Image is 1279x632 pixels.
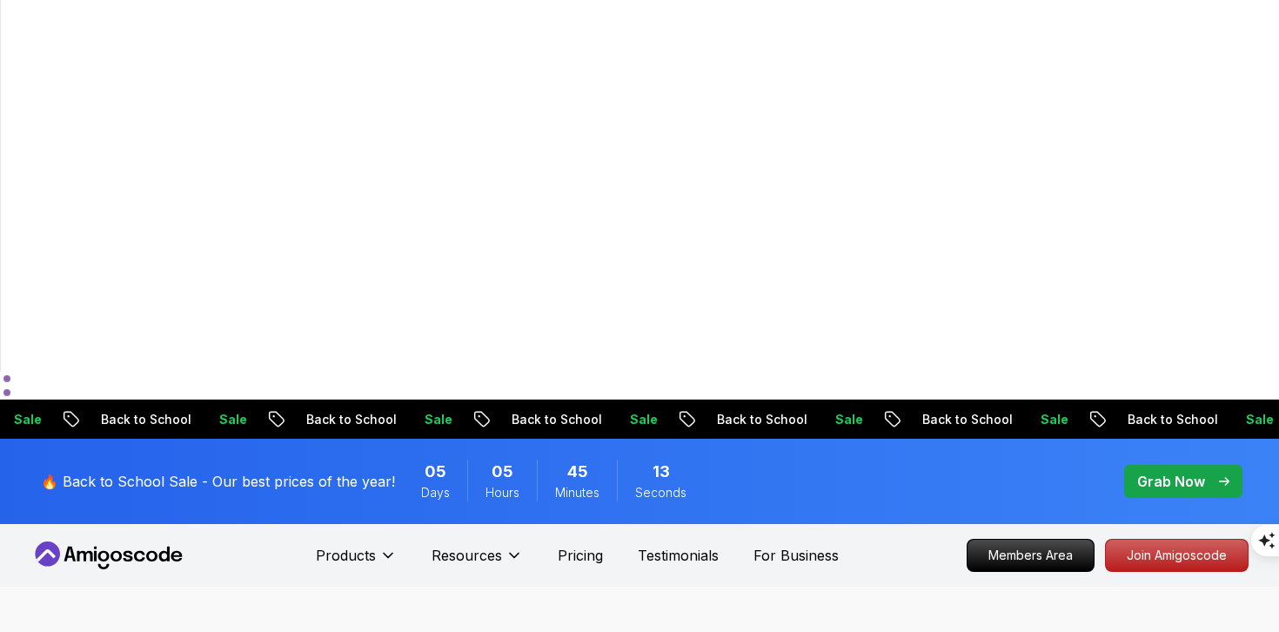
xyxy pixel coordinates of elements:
[567,460,588,484] span: 45 Minutes
[316,545,376,566] p: Products
[421,484,450,501] span: Days
[635,484,686,501] span: Seconds
[485,484,519,501] span: Hours
[638,545,719,566] a: Testimonials
[820,411,876,428] p: Sale
[1106,540,1248,571] p: Join Amigoscode
[558,545,603,566] a: Pricing
[432,545,502,566] p: Resources
[1113,411,1231,428] p: Back to School
[410,411,465,428] p: Sale
[1105,539,1249,572] a: Join Amigoscode
[432,545,523,580] button: Resources
[615,411,671,428] p: Sale
[753,545,839,566] a: For Business
[702,411,820,428] p: Back to School
[1026,411,1081,428] p: Sale
[497,411,615,428] p: Back to School
[653,460,670,484] span: 13 Seconds
[41,471,395,492] p: 🔥 Back to School Sale - Our best prices of the year!
[555,484,599,501] span: Minutes
[968,540,1094,571] p: Members Area
[425,460,446,484] span: 5 Days
[492,460,513,484] span: 5 Hours
[316,545,397,580] button: Products
[204,411,260,428] p: Sale
[907,411,1026,428] p: Back to School
[86,411,204,428] p: Back to School
[1137,471,1205,492] p: Grab Now
[291,411,410,428] p: Back to School
[967,539,1095,572] a: Members Area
